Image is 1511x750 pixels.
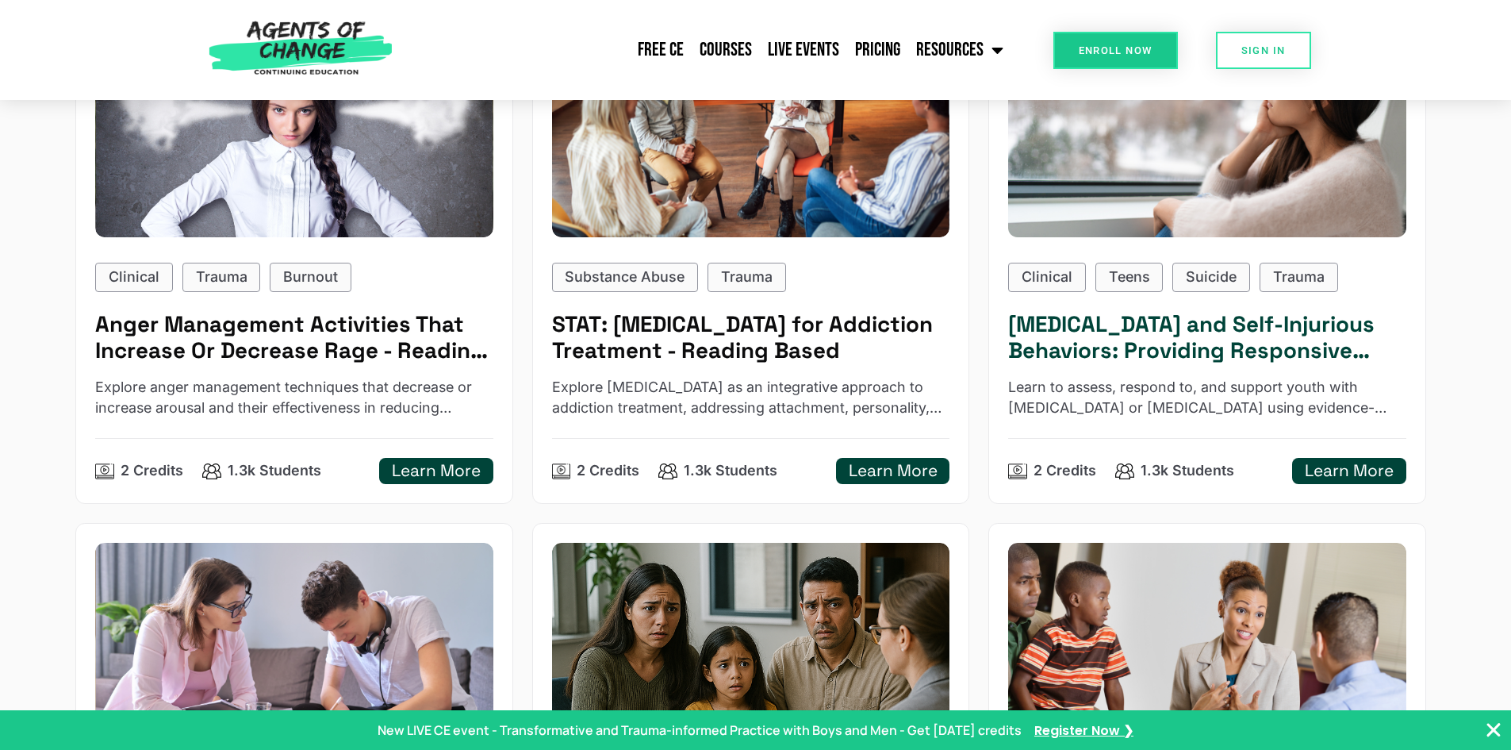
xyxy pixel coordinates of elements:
[95,311,493,364] h5: Anger Management Activities That Increase Or Decrease Rage - Reading Based
[1008,311,1406,364] h5: Suicidal Ideation and Self-Injurious Behaviors: Providing Responsive Treatment
[1109,267,1150,288] p: Teens
[1216,32,1311,69] a: SIGN IN
[1034,721,1133,740] a: Register Now ❯
[692,30,760,70] a: Courses
[552,377,950,420] p: Explore Schema Therapy as an integrative approach to addiction treatment, addressing attachment, ...
[988,6,1426,248] img: Suicidal Ideation and Self-Injurious Behaviors: Providing Responsive Treatment (2 General CE Credit)
[1079,45,1152,56] span: Enroll Now
[1273,267,1325,288] p: Trauma
[1186,267,1237,288] p: Suicide
[1141,460,1234,482] p: 1.3k Students
[401,30,1011,70] nav: Menu
[721,267,773,288] p: Trauma
[196,267,247,288] p: Trauma
[849,461,938,481] h5: Learn More
[109,267,159,288] p: Clinical
[1053,32,1178,69] a: Enroll Now
[95,17,493,237] img: Anger Management Activities That Increase Or Decrease Rage (2 General CE Credit) - Reading Based
[95,377,493,420] p: Explore anger management techniques that decrease or increase arousal and their effectiveness in ...
[378,721,1022,740] p: New LIVE CE event - Transformative and Trauma-informed Practice with Boys and Men - Get [DATE] cr...
[760,30,847,70] a: Live Events
[1008,17,1406,237] div: Suicidal Ideation and Self-Injurious Behaviors: Providing Responsive Treatment (2 General CE Credit)
[684,460,777,482] p: 1.3k Students
[565,267,685,288] p: Substance Abuse
[1241,45,1286,56] span: SIGN IN
[630,30,692,70] a: Free CE
[552,17,950,237] img: STAT: Schema Therapy for Addiction Treatment (2 General CE Credit) - Reading Based
[392,461,481,481] h5: Learn More
[228,460,321,482] p: 1.3k Students
[1008,377,1406,420] p: Learn to assess, respond to, and support youth with suicidal ideation or self-harm using evidence...
[1484,721,1503,740] button: Close Banner
[908,30,1011,70] a: Resources
[283,267,338,288] p: Burnout
[577,460,639,482] p: 2 Credits
[1022,267,1072,288] p: Clinical
[1305,461,1394,481] h5: Learn More
[552,311,950,364] h5: STAT: Schema Therapy for Addiction Treatment - Reading Based
[847,30,908,70] a: Pricing
[121,460,183,482] p: 2 Credits
[1034,460,1096,482] p: 2 Credits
